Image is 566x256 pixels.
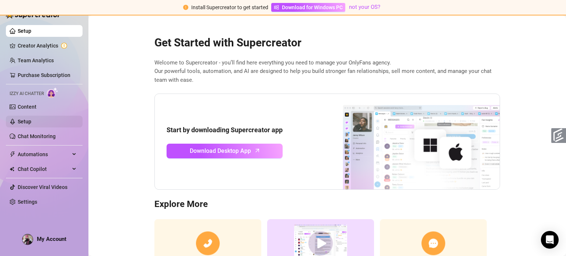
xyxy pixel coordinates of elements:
span: Chat Copilot [18,163,70,175]
span: windows [274,5,279,10]
a: Setup [18,119,31,125]
span: exclamation-circle [183,5,188,10]
img: Chat Copilot [10,166,14,172]
a: Download Desktop Apparrow-up [167,144,283,158]
img: download app [315,94,500,190]
h2: Get Started with Supercreator [154,36,500,50]
img: ACg8ocKChdxhJ1vtX7wZDlGzkhnRcyGgLhuysjcTDPUL5elJKs41Lq0=s96-c [22,234,33,245]
a: Setup [18,28,31,34]
span: Download for Windows PC [282,3,343,11]
h3: Explore More [154,199,500,210]
img: AI Chatter [47,87,58,98]
a: not your OS? [349,4,380,10]
span: Automations [18,148,70,160]
div: Open Intercom Messenger [541,231,559,249]
a: Download for Windows PC [271,3,345,12]
span: Izzy AI Chatter [10,90,44,97]
strong: Start by downloading Supercreator app [167,126,283,134]
a: Content [18,104,36,110]
span: Install Supercreator to get started [191,4,268,10]
a: Creator Analytics exclamation-circle [18,40,77,52]
a: Discover Viral Videos [18,184,67,190]
a: Settings [18,199,37,205]
span: Download Desktop App [190,146,251,155]
a: Team Analytics [18,57,54,63]
a: Chat Monitoring [18,133,56,139]
span: Welcome to Supercreator - you’ll find here everything you need to manage your OnlyFans agency. Ou... [154,59,500,85]
a: Purchase Subscription [18,72,70,78]
span: arrow-up [253,146,262,155]
span: thunderbolt [10,151,15,157]
span: My Account [37,236,66,242]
